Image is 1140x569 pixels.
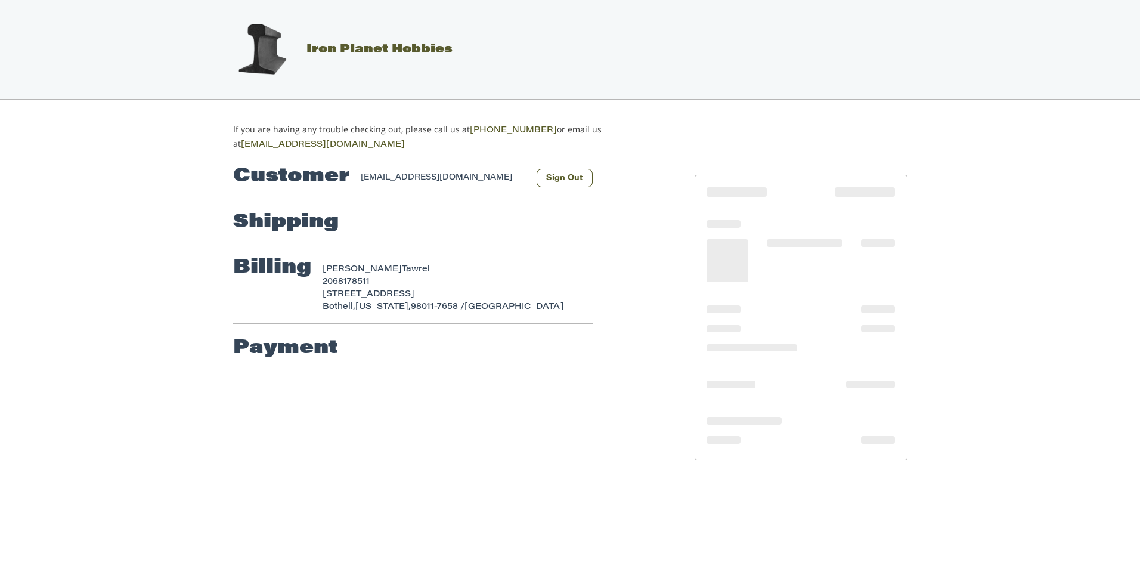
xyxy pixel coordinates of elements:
h2: Billing [233,256,311,280]
h2: Shipping [233,211,339,234]
div: [EMAIL_ADDRESS][DOMAIN_NAME] [361,172,525,187]
p: If you are having any trouble checking out, please call us at or email us at [233,123,639,151]
a: [EMAIL_ADDRESS][DOMAIN_NAME] [241,141,405,149]
span: 98011-7658 / [411,303,464,311]
img: Iron Planet Hobbies [232,20,292,79]
span: Iron Planet Hobbies [306,44,453,55]
a: [PHONE_NUMBER] [470,126,557,135]
span: [STREET_ADDRESS] [323,290,414,299]
span: 2068178511 [323,278,370,286]
span: Bothell, [323,303,355,311]
span: [US_STATE], [355,303,411,311]
span: Tawrel [402,265,430,274]
h2: Customer [233,165,349,188]
a: Iron Planet Hobbies [220,44,453,55]
span: [GEOGRAPHIC_DATA] [464,303,564,311]
h2: Payment [233,336,338,360]
button: Sign Out [537,169,593,187]
span: [PERSON_NAME] [323,265,402,274]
